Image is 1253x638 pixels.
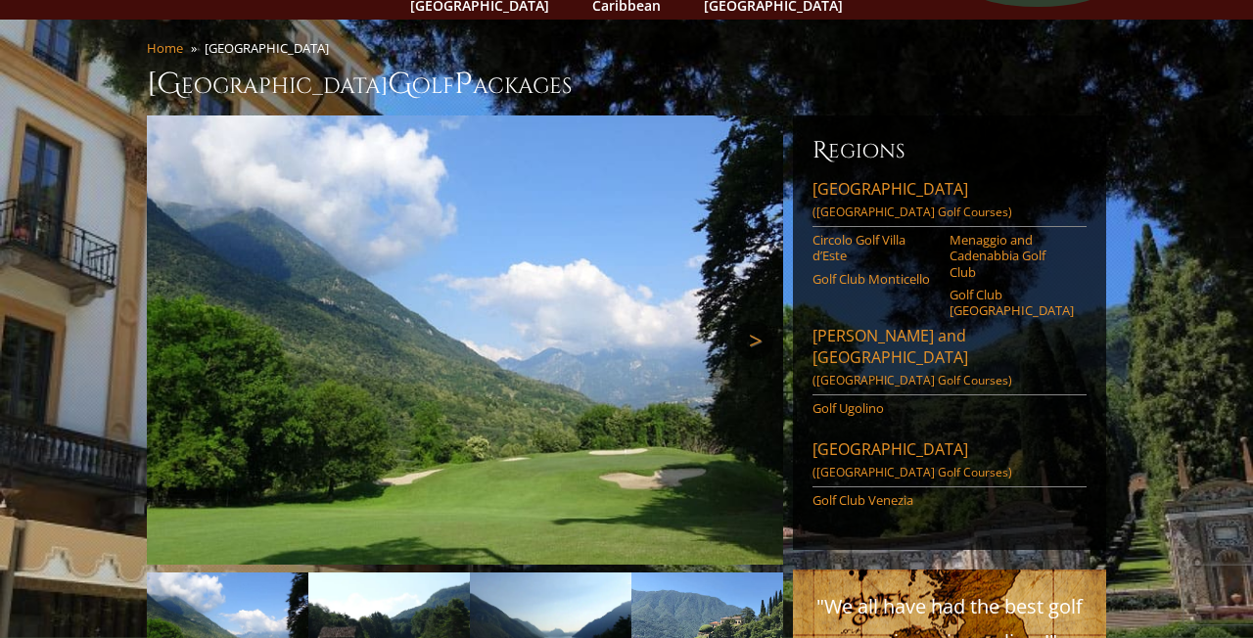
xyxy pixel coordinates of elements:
[147,65,1106,104] h1: [GEOGRAPHIC_DATA] olf ackages
[950,287,1074,319] a: Golf Club [GEOGRAPHIC_DATA]
[812,135,1087,166] h6: Regions
[812,204,1012,220] span: ([GEOGRAPHIC_DATA] Golf Courses)
[147,39,183,57] a: Home
[388,65,412,104] span: G
[812,400,937,416] a: Golf Ugolino
[812,372,1012,388] span: ([GEOGRAPHIC_DATA] Golf Courses)
[812,438,1087,487] a: [GEOGRAPHIC_DATA]([GEOGRAPHIC_DATA] Golf Courses)
[812,492,937,508] a: Golf Club Venezia
[812,232,937,264] a: Circolo Golf Villa d’Este
[812,464,1012,480] span: ([GEOGRAPHIC_DATA] Golf Courses)
[812,271,937,287] a: Golf Club Monticello
[812,325,1087,395] a: [PERSON_NAME] and [GEOGRAPHIC_DATA]([GEOGRAPHIC_DATA] Golf Courses)
[205,39,337,57] li: [GEOGRAPHIC_DATA]
[812,178,1087,227] a: [GEOGRAPHIC_DATA]([GEOGRAPHIC_DATA] Golf Courses)
[950,232,1074,280] a: Menaggio and Cadenabbia Golf Club
[734,321,773,360] a: Next
[454,65,473,104] span: P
